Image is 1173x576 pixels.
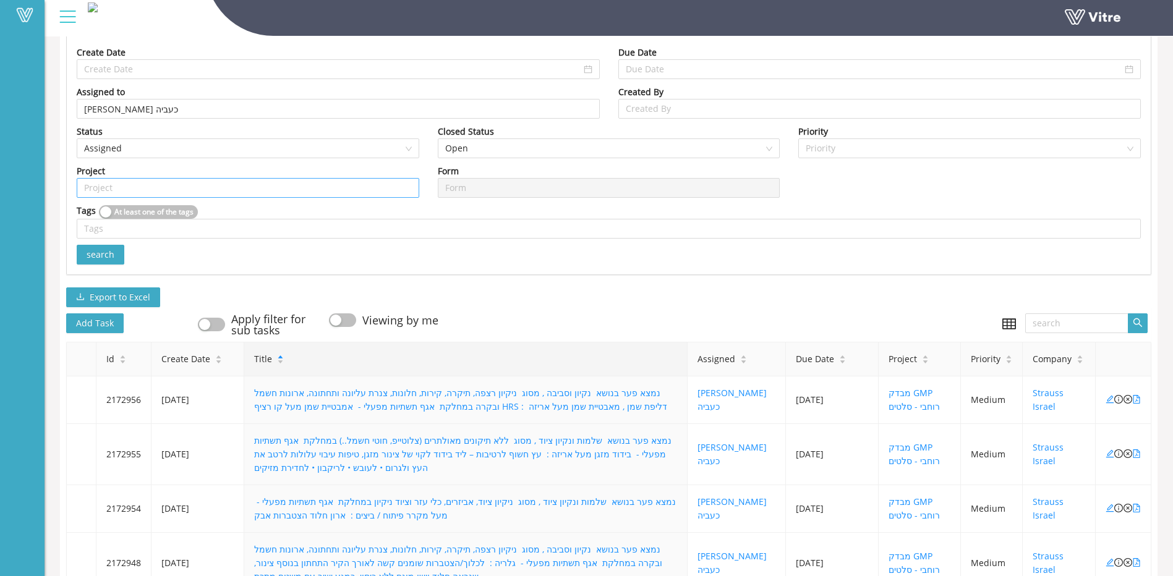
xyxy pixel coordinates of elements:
button: search [77,245,124,265]
div: Tags [77,204,96,218]
span: caret-up [1005,354,1012,360]
span: caret-down [740,358,747,365]
span: Assigned [697,352,735,366]
div: Closed Status [438,125,494,138]
span: file-pdf [1132,395,1141,404]
a: Strauss Israel [1033,496,1064,521]
span: Assigned [84,139,412,158]
span: Project [889,352,917,366]
a: Strauss Israel [1033,441,1064,467]
td: 2172955 [96,424,151,485]
span: Add Task [66,313,124,333]
span: edit [1106,558,1114,567]
img: af1731f1-fc1c-47dd-8edd-e51c8153d184.png [88,2,98,12]
span: Priority [971,352,1000,366]
span: close-circle [1124,449,1132,458]
span: Export to Excel [90,290,150,304]
span: file-pdf [1132,449,1141,458]
span: caret-down [277,358,284,365]
span: caret-down [839,358,846,365]
span: caret-down [119,358,126,365]
div: Viewing by me [362,315,438,326]
span: Due Date [796,352,834,366]
a: Strauss Israel [1033,550,1064,575]
span: info-circle [1114,504,1123,512]
a: [PERSON_NAME] כעביה [697,387,767,412]
span: edit [1106,504,1114,512]
td: Medium [961,485,1023,533]
td: 2172956 [96,376,151,424]
span: close-circle [1124,504,1132,512]
div: Status [77,125,103,138]
a: file-pdf [1132,502,1141,514]
span: caret-down [922,358,929,365]
a: מבדק GMP רוחבי - סלטים [889,496,940,521]
td: Medium [961,424,1023,485]
span: At least one of the tags [114,205,194,219]
span: info-circle [1114,558,1123,567]
span: close-circle [1124,395,1132,404]
span: caret-down [1077,358,1083,365]
a: נמצא פער בנושא נקיון וסביבה , מסוג ניקיון רצפה, תיקרה, קירות, חלונות, צנרת עליונה ותחתונה, ארונות... [254,387,667,412]
td: 2172954 [96,485,151,533]
div: Due Date [618,46,657,59]
div: Create Date [77,46,126,59]
a: file-pdf [1132,394,1141,405]
a: מבדק GMP רוחבי - סלטים [889,441,940,467]
td: [DATE] [151,376,244,424]
a: edit [1106,557,1114,569]
div: Priority [798,125,828,138]
input: Due Date [626,62,1123,76]
span: file-pdf [1132,558,1141,567]
span: caret-up [740,354,747,360]
span: Company [1033,352,1072,366]
span: search [87,248,114,261]
a: file-pdf [1132,448,1141,460]
a: edit [1106,394,1114,405]
span: Id [106,352,114,366]
button: downloadExport to Excel [66,287,160,307]
span: file-pdf [1132,504,1141,512]
a: [PERSON_NAME] כעביה [697,441,767,467]
a: מבדק GMP רוחבי - סלטים [889,387,940,412]
span: table [1002,317,1016,331]
span: caret-up [277,354,284,360]
span: close-circle [1124,558,1132,567]
td: [DATE] [786,376,879,424]
a: נמצא פער בנושא שלמות ונקיון ציוד , מסוג ללא תיקונים מאולתרים (צלוטייפ, חוטי חשמל..) במחלקת אגף תש... [254,434,672,473]
a: [PERSON_NAME] כעביה [697,496,767,521]
td: Medium [961,376,1023,424]
div: Assigned to [77,85,125,99]
span: Title [254,352,272,366]
button: search [1128,313,1148,333]
span: caret-down [1005,358,1012,365]
span: info-circle [1114,449,1123,458]
td: [DATE] [151,424,244,485]
a: מבדק GMP רוחבי - סלטים [889,550,940,575]
span: caret-up [1077,354,1083,360]
span: edit [1106,395,1114,404]
span: Open [445,139,773,158]
div: Project [77,164,105,178]
a: Add Task [66,315,136,329]
input: Create Date [84,62,581,76]
span: caret-down [215,358,222,365]
span: search [1133,318,1143,329]
span: caret-up [839,354,846,360]
a: [PERSON_NAME] כעביה [697,550,767,575]
td: [DATE] [151,485,244,533]
td: [DATE] [786,485,879,533]
div: Form [438,164,459,178]
a: file-pdf [1132,557,1141,569]
td: [DATE] [786,424,879,485]
span: edit [1106,449,1114,458]
div: Apply filter for sub tasks [231,313,311,336]
input: search [1025,313,1128,333]
span: caret-up [922,354,929,360]
div: Created By [618,85,663,99]
span: info-circle [1114,395,1123,404]
a: edit [1106,448,1114,460]
span: caret-up [119,354,126,360]
a: edit [1106,502,1114,514]
a: נמצא פער בנושא שלמות ונקיון ציוד , מסוג ניקיון ציוד, אביזרים, כלי עזר וציוד ניקיון במחלקת אגף תשת... [254,496,676,521]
